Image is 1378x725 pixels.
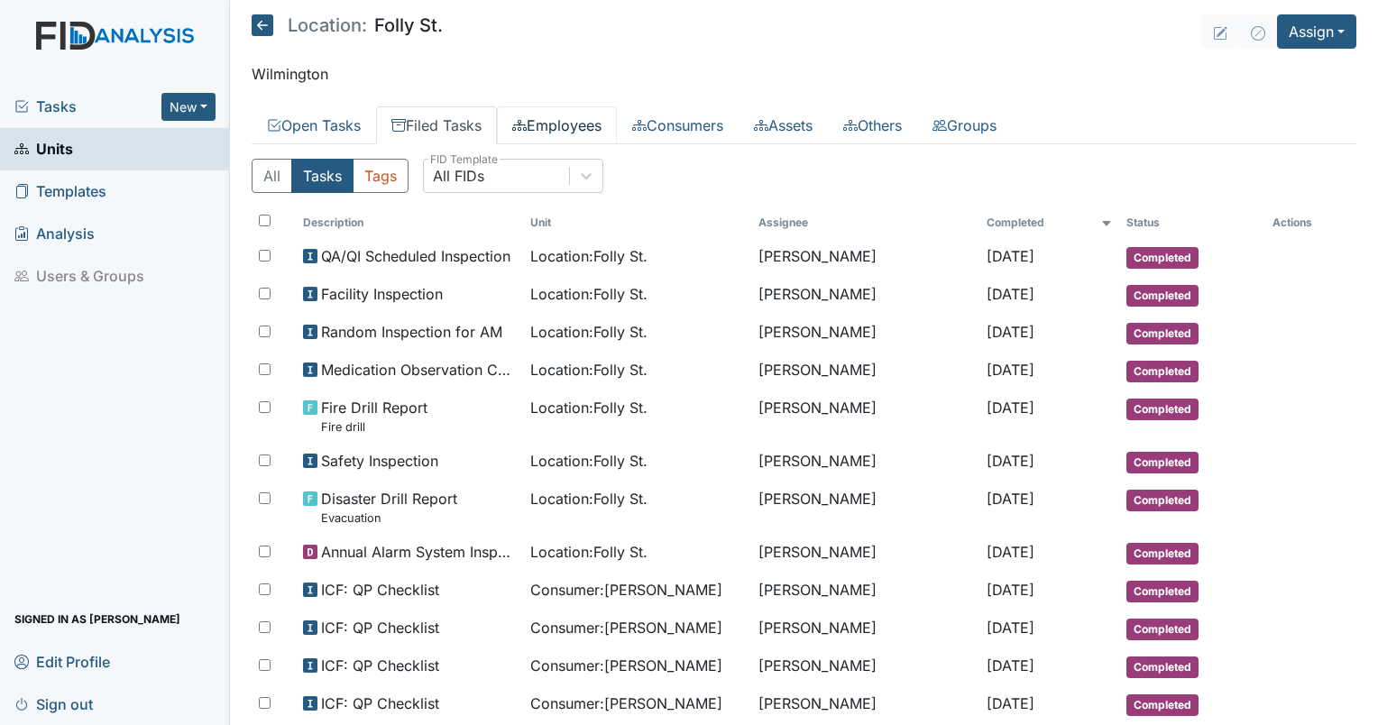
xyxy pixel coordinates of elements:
span: Templates [14,178,106,206]
button: Tags [353,159,409,193]
span: ICF: QP Checklist [321,693,439,714]
p: Wilmington [252,63,1356,85]
small: Evacuation [321,509,457,527]
span: [DATE] [987,323,1034,341]
span: Units [14,135,73,163]
td: [PERSON_NAME] [751,534,979,572]
span: Location : Folly St. [530,397,648,418]
th: Toggle SortBy [523,207,751,238]
td: [PERSON_NAME] [751,685,979,723]
td: [PERSON_NAME] [751,443,979,481]
small: Fire drill [321,418,427,436]
td: [PERSON_NAME] [751,390,979,443]
div: All FIDs [433,165,484,187]
span: Consumer : [PERSON_NAME] [530,693,722,714]
span: Completed [1126,543,1199,564]
td: [PERSON_NAME] [751,572,979,610]
span: [DATE] [987,490,1034,508]
a: Assets [739,106,828,144]
span: Completed [1126,361,1199,382]
button: Tasks [291,159,354,193]
span: Completed [1126,285,1199,307]
span: [DATE] [987,543,1034,561]
span: [DATE] [987,247,1034,265]
td: [PERSON_NAME] [751,314,979,352]
span: Completed [1126,247,1199,269]
span: Safety Inspection [321,450,438,472]
span: Consumer : [PERSON_NAME] [530,617,722,638]
button: New [161,93,216,121]
a: Consumers [617,106,739,144]
span: ICF: QP Checklist [321,579,439,601]
button: All [252,159,292,193]
td: [PERSON_NAME] [751,647,979,685]
span: Analysis [14,220,95,248]
a: Others [828,106,917,144]
span: Location : Folly St. [530,359,648,381]
button: Assign [1277,14,1356,49]
td: [PERSON_NAME] [751,481,979,534]
span: Fire Drill Report Fire drill [321,397,427,436]
span: Sign out [14,690,93,718]
span: Annual Alarm System Inspection [321,541,517,563]
a: Groups [917,106,1012,144]
span: Completed [1126,490,1199,511]
span: QA/QI Scheduled Inspection [321,245,510,267]
th: Toggle SortBy [1119,207,1265,238]
span: Completed [1126,619,1199,640]
span: Consumer : [PERSON_NAME] [530,579,722,601]
span: [DATE] [987,361,1034,379]
span: [DATE] [987,581,1034,599]
a: Open Tasks [252,106,376,144]
span: Completed [1126,323,1199,344]
h5: Folly St. [252,14,443,36]
td: [PERSON_NAME] [751,352,979,390]
span: [DATE] [987,656,1034,675]
span: ICF: QP Checklist [321,617,439,638]
span: Edit Profile [14,647,110,675]
span: [DATE] [987,285,1034,303]
span: Completed [1126,694,1199,716]
th: Actions [1265,207,1355,238]
span: Location : Folly St. [530,245,648,267]
span: Completed [1126,581,1199,602]
a: Employees [497,106,617,144]
span: Completed [1126,656,1199,678]
span: Location : Folly St. [530,450,648,472]
th: Toggle SortBy [296,207,524,238]
span: [DATE] [987,619,1034,637]
a: Tasks [14,96,161,117]
a: Filed Tasks [376,106,497,144]
input: Toggle All Rows Selected [259,215,271,226]
span: Location : Folly St. [530,488,648,509]
span: Random Inspection for AM [321,321,502,343]
td: [PERSON_NAME] [751,238,979,276]
span: [DATE] [987,452,1034,470]
span: Signed in as [PERSON_NAME] [14,605,180,633]
span: Location : Folly St. [530,283,648,305]
span: Consumer : [PERSON_NAME] [530,655,722,676]
span: Facility Inspection [321,283,443,305]
span: Location : Folly St. [530,541,648,563]
span: Location: [288,16,367,34]
span: Disaster Drill Report Evacuation [321,488,457,527]
span: [DATE] [987,694,1034,712]
span: Location : Folly St. [530,321,648,343]
td: [PERSON_NAME] [751,610,979,647]
span: [DATE] [987,399,1034,417]
td: [PERSON_NAME] [751,276,979,314]
span: Completed [1126,399,1199,420]
div: Type filter [252,159,409,193]
span: Completed [1126,452,1199,473]
th: Toggle SortBy [979,207,1119,238]
span: ICF: QP Checklist [321,655,439,676]
span: Medication Observation Checklist [321,359,517,381]
th: Assignee [751,207,979,238]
